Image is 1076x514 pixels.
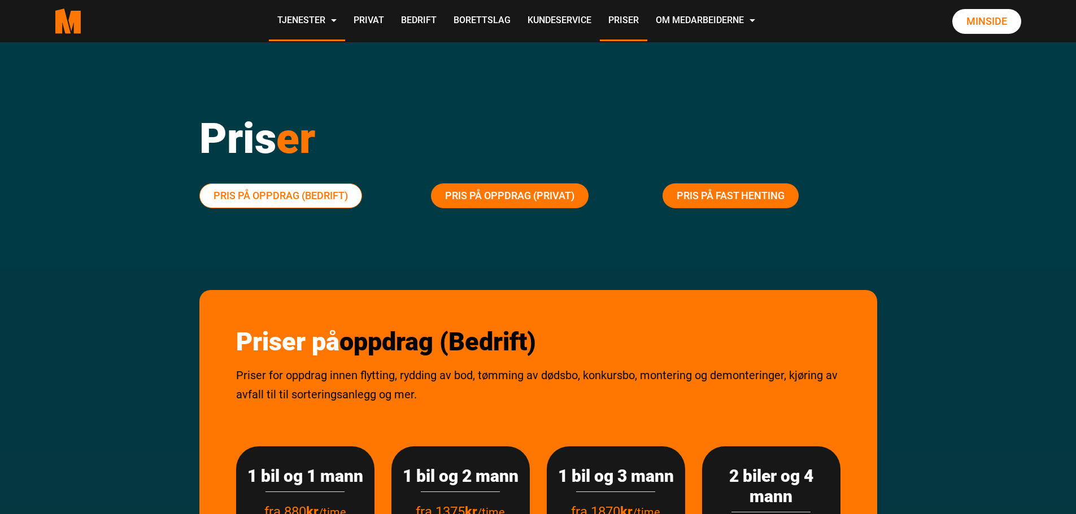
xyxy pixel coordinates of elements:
a: Borettslag [445,1,519,41]
a: Tjenester [269,1,345,41]
a: Pris på oppdrag (Bedrift) [199,183,362,208]
h3: 1 bil og 1 mann [247,466,363,486]
span: er [276,113,315,163]
h3: 1 bil og 2 mann [403,466,519,486]
h2: Priser på [236,327,840,357]
a: Pris på fast henting [663,183,799,208]
a: Bedrift [393,1,445,41]
h3: 1 bil og 3 mann [558,466,674,486]
h1: Pris [199,113,877,164]
a: Privat [345,1,393,41]
span: oppdrag (Bedrift) [339,327,536,357]
span: Priser for oppdrag innen flytting, rydding av bod, tømming av dødsbo, konkursbo, montering og dem... [236,368,838,401]
a: Priser [600,1,647,41]
h3: 2 biler og 4 mann [713,466,829,507]
a: Kundeservice [519,1,600,41]
a: Om Medarbeiderne [647,1,764,41]
a: Minside [952,9,1021,34]
a: Pris på oppdrag (Privat) [431,183,589,208]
